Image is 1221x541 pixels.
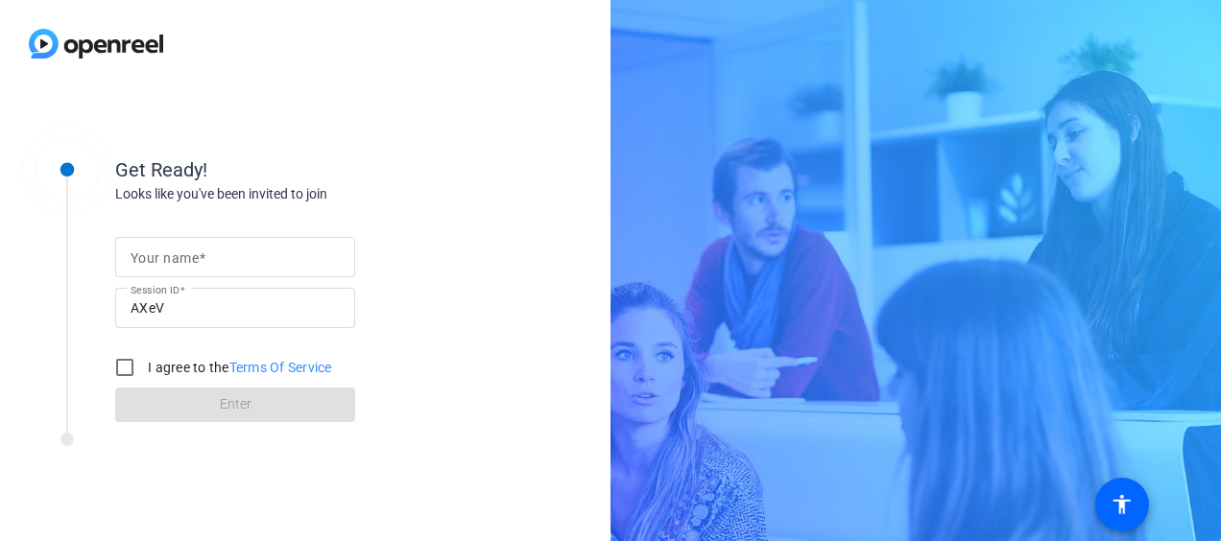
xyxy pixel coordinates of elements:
label: I agree to the [144,358,332,377]
a: Terms Of Service [229,360,332,375]
mat-label: Session ID [131,284,180,295]
mat-icon: accessibility [1111,493,1134,516]
mat-label: Your name [131,250,199,266]
div: Get Ready! [115,155,499,184]
div: Looks like you've been invited to join [115,184,499,204]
